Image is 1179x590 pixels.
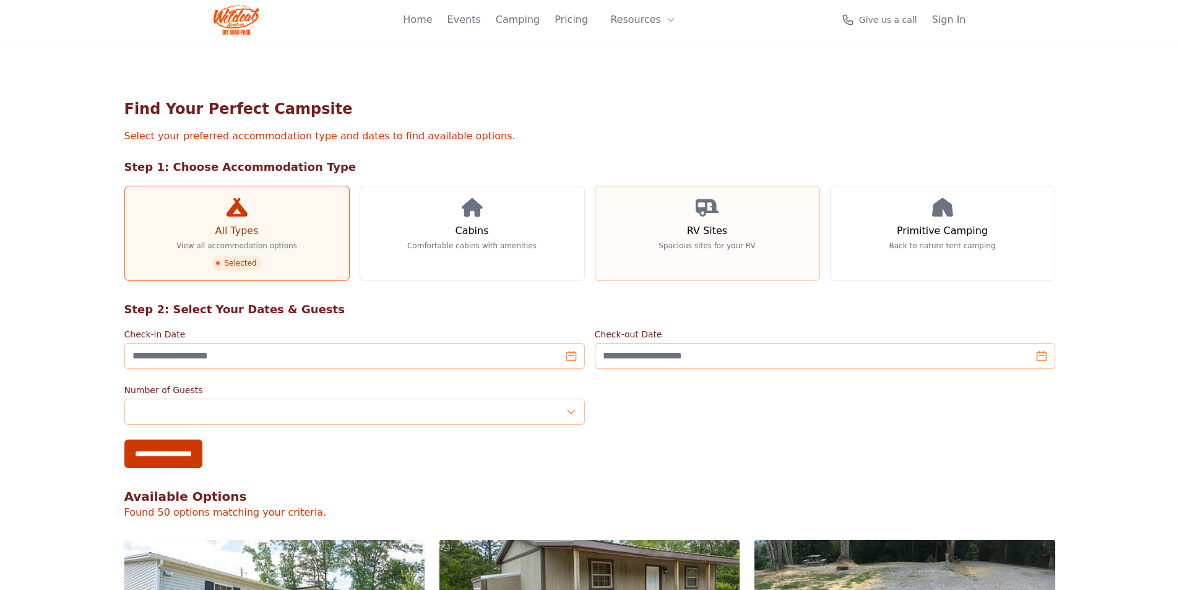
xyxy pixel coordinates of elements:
a: Events [447,12,481,27]
a: Camping [496,12,540,27]
h2: Step 2: Select Your Dates & Guests [124,301,1055,318]
a: Primitive Camping Back to nature tent camping [830,186,1055,281]
span: Selected [212,256,261,271]
h3: RV Sites [687,223,727,238]
a: Sign In [932,12,966,27]
span: Give us a call [859,14,917,26]
label: Number of Guests [124,384,585,396]
p: Comfortable cabins with amenities [407,241,537,251]
label: Check-in Date [124,328,585,341]
h2: Available Options [124,488,1055,505]
img: Wildcat Logo [214,5,260,35]
p: Select your preferred accommodation type and dates to find available options. [124,129,1055,144]
h2: Step 1: Choose Accommodation Type [124,158,1055,176]
a: All Types View all accommodation options Selected [124,186,350,281]
h3: Cabins [455,223,488,238]
p: Spacious sites for your RV [659,241,755,251]
a: Cabins Comfortable cabins with amenities [360,186,585,281]
a: RV Sites Spacious sites for your RV [595,186,820,281]
a: Give us a call [842,14,917,26]
p: Found 50 options matching your criteria. [124,505,1055,520]
p: View all accommodation options [176,241,297,251]
label: Check-out Date [595,328,1055,341]
h3: Primitive Camping [897,223,988,238]
a: Pricing [555,12,588,27]
button: Resources [603,7,683,32]
a: Home [403,12,432,27]
h3: All Types [215,223,258,238]
p: Back to nature tent camping [889,241,996,251]
h1: Find Your Perfect Campsite [124,99,1055,119]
